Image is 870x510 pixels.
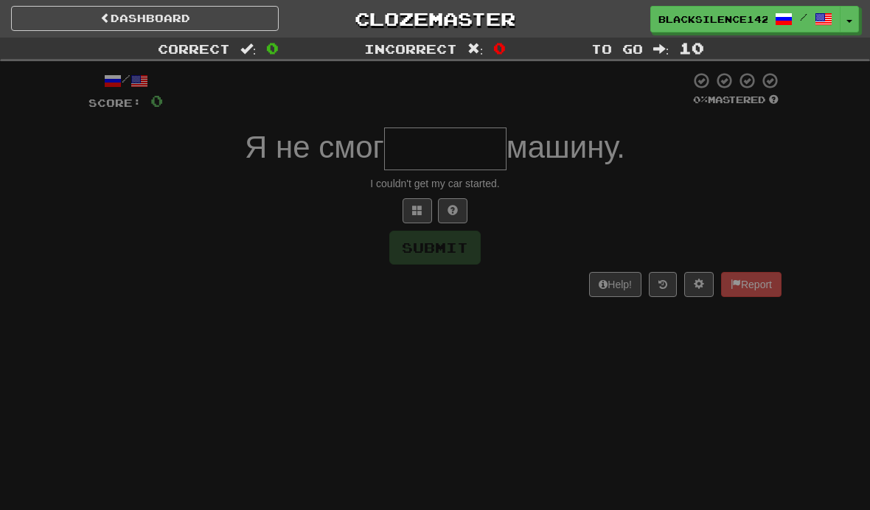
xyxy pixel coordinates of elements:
[301,6,568,32] a: Clozemaster
[690,94,782,107] div: Mastered
[88,97,142,109] span: Score:
[800,12,807,22] span: /
[693,94,708,105] span: 0 %
[467,43,484,55] span: :
[507,130,625,164] span: машину.
[11,6,279,31] a: Dashboard
[150,91,163,110] span: 0
[403,198,432,223] button: Switch sentence to multiple choice alt+p
[389,231,481,265] button: Submit
[88,71,163,90] div: /
[493,39,506,57] span: 0
[591,41,643,56] span: To go
[438,198,467,223] button: Single letter hint - you only get 1 per sentence and score half the points! alt+h
[240,43,257,55] span: :
[589,272,641,297] button: Help!
[245,130,384,164] span: Я не смог
[679,39,704,57] span: 10
[650,6,841,32] a: BlackSilence1425 /
[88,176,782,191] div: I couldn't get my car started.
[649,272,677,297] button: Round history (alt+y)
[658,13,768,26] span: BlackSilence1425
[266,39,279,57] span: 0
[158,41,230,56] span: Correct
[721,272,782,297] button: Report
[653,43,669,55] span: :
[364,41,457,56] span: Incorrect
